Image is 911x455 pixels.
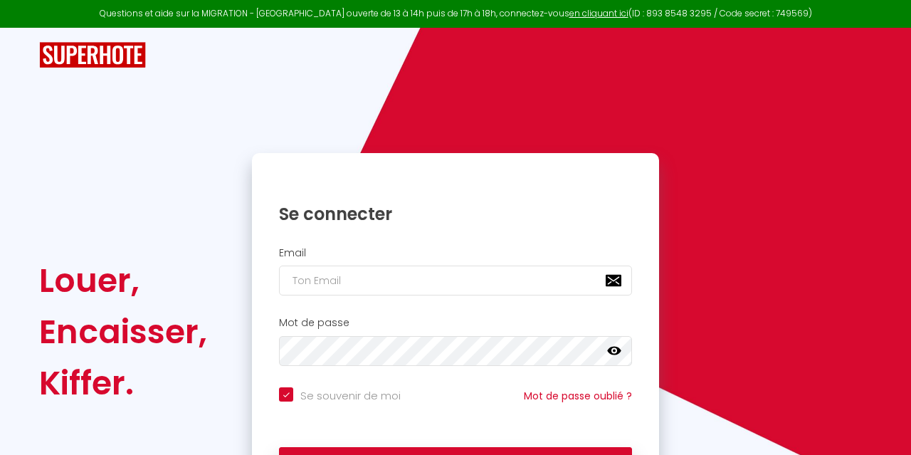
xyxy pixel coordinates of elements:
[39,255,207,306] div: Louer,
[279,247,632,259] h2: Email
[279,266,632,296] input: Ton Email
[39,42,146,68] img: SuperHote logo
[39,357,207,409] div: Kiffer.
[279,317,632,329] h2: Mot de passe
[569,7,628,19] a: en cliquant ici
[524,389,632,403] a: Mot de passe oublié ?
[39,306,207,357] div: Encaisser,
[279,203,632,225] h1: Se connecter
